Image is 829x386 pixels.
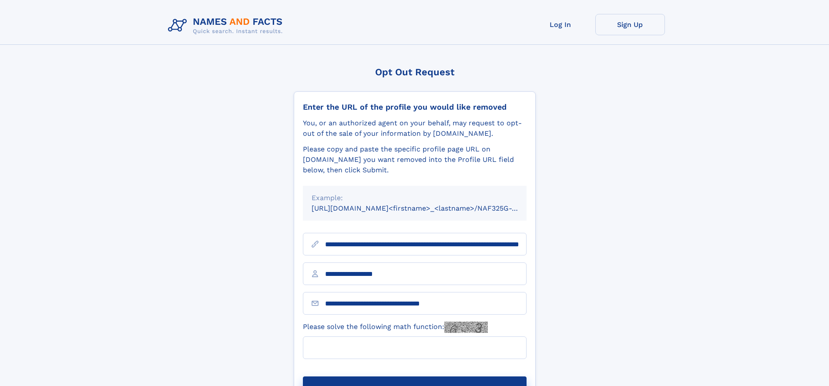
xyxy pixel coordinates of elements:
[595,14,665,35] a: Sign Up
[312,204,543,212] small: [URL][DOMAIN_NAME]<firstname>_<lastname>/NAF325G-xxxxxxxx
[303,118,527,139] div: You, or an authorized agent on your behalf, may request to opt-out of the sale of your informatio...
[164,14,290,37] img: Logo Names and Facts
[303,322,488,333] label: Please solve the following math function:
[303,144,527,175] div: Please copy and paste the specific profile page URL on [DOMAIN_NAME] you want removed into the Pr...
[303,102,527,112] div: Enter the URL of the profile you would like removed
[526,14,595,35] a: Log In
[312,193,518,203] div: Example:
[294,67,536,77] div: Opt Out Request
